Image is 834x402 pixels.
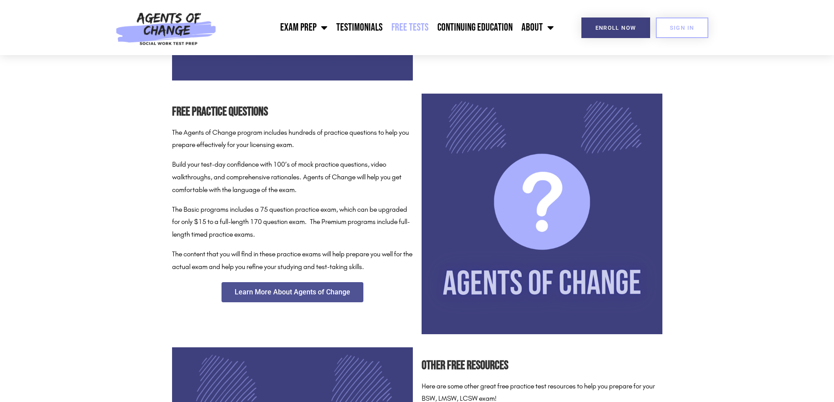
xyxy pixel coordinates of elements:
a: Enroll Now [581,17,650,38]
p: Build your test-day confidence with 100’s of mock practice questions, video walkthroughs, and com... [172,158,413,196]
a: Testimonials [332,17,387,38]
h2: Free Practice Questions [172,102,413,122]
p: The Basic programs includes a 75 question practice exam, which can be upgraded for only $15 to a ... [172,203,413,241]
a: Continuing Education [433,17,517,38]
a: Learn More About Agents of Change [222,282,363,302]
a: SIGN IN [656,17,708,38]
a: Exam Prep [276,17,332,38]
span: Learn More About Agents of Change [235,289,350,296]
p: The content that you will find in these practice exams will help prepare you well for the actual ... [172,248,413,273]
a: Free Tests [387,17,433,38]
h2: Other Free Resources [422,356,662,376]
span: Enroll Now [595,25,636,31]
nav: Menu [221,17,558,38]
span: SIGN IN [670,25,694,31]
p: The Agents of Change program includes hundreds of practice questions to help you prepare effectiv... [172,126,413,152]
a: About [517,17,558,38]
